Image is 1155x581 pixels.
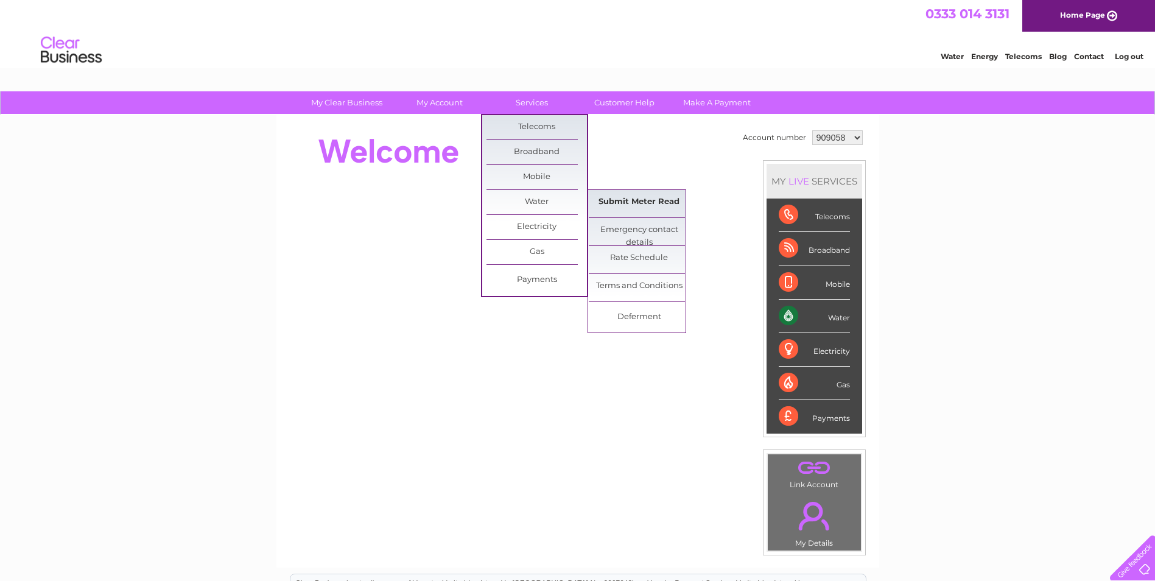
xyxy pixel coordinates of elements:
[767,164,862,199] div: MY SERVICES
[589,190,689,214] a: Submit Meter Read
[1074,52,1104,61] a: Contact
[771,495,858,537] a: .
[482,91,582,114] a: Services
[771,457,858,479] a: .
[779,333,850,367] div: Electricity
[486,190,587,214] a: Water
[589,305,689,329] a: Deferment
[589,218,689,242] a: Emergency contact details
[589,246,689,270] a: Rate Schedule
[767,491,862,551] td: My Details
[486,268,587,292] a: Payments
[779,300,850,333] div: Water
[779,232,850,266] div: Broadband
[486,215,587,239] a: Electricity
[40,32,102,69] img: logo.png
[486,140,587,164] a: Broadband
[941,52,964,61] a: Water
[667,91,767,114] a: Make A Payment
[389,91,490,114] a: My Account
[290,7,866,59] div: Clear Business is a trading name of Verastar Limited (registered in [GEOGRAPHIC_DATA] No. 3667643...
[589,274,689,298] a: Terms and Conditions
[486,115,587,139] a: Telecoms
[779,199,850,232] div: Telecoms
[786,175,812,187] div: LIVE
[1049,52,1067,61] a: Blog
[779,266,850,300] div: Mobile
[779,400,850,433] div: Payments
[740,127,809,148] td: Account number
[925,6,1009,21] a: 0333 014 3131
[486,165,587,189] a: Mobile
[1005,52,1042,61] a: Telecoms
[971,52,998,61] a: Energy
[297,91,397,114] a: My Clear Business
[779,367,850,400] div: Gas
[767,454,862,492] td: Link Account
[486,240,587,264] a: Gas
[1115,52,1143,61] a: Log out
[574,91,675,114] a: Customer Help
